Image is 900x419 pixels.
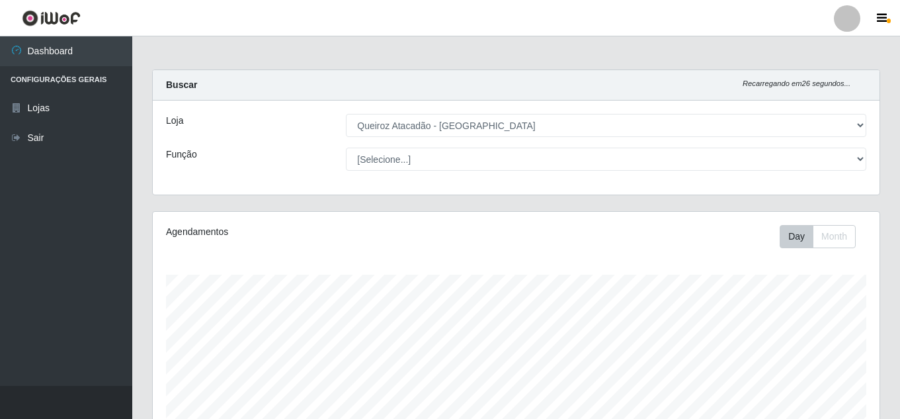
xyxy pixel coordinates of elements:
[780,225,813,248] button: Day
[743,79,850,87] i: Recarregando em 26 segundos...
[166,79,197,90] strong: Buscar
[813,225,856,248] button: Month
[166,148,197,162] label: Função
[22,10,81,26] img: CoreUI Logo
[780,225,866,248] div: Toolbar with button groups
[166,225,446,239] div: Agendamentos
[166,114,183,128] label: Loja
[780,225,856,248] div: First group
